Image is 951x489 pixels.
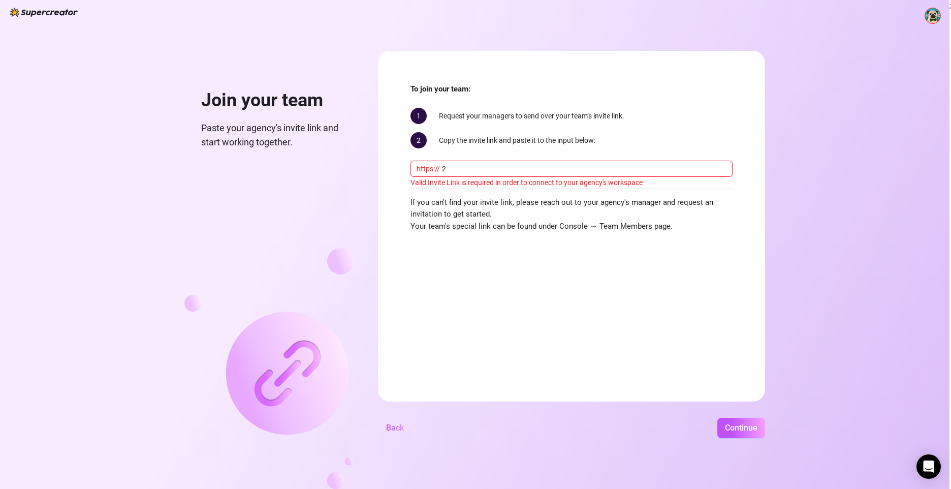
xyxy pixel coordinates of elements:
[925,8,940,23] img: ACg8ocLloceCbueusJxG5IF3tMATSjMz6EiBmAUxX1RNlOttdWqG518=s96-c
[725,423,757,433] span: Continue
[916,454,941,479] div: Open Intercom Messenger
[201,89,354,112] h1: Join your team
[10,8,78,17] img: logo
[717,418,765,438] button: Continue
[410,132,733,148] div: Copy the invite link and paste it to the input below:
[417,163,440,174] span: https://
[378,418,412,438] button: Back
[410,84,470,94] strong: To join your team:
[410,132,427,148] span: 2
[386,423,404,433] span: Back
[410,108,427,124] span: 1
[442,163,726,174] input: console.supercreator.app/invite?code=1234
[410,177,733,188] div: Valid Invite Link is required in order to connect to your agency's workspace
[410,197,733,233] span: If you can’t find your invite link, please reach out to your agency's manager and request an invi...
[410,108,733,124] div: Request your managers to send over your team’s invite link.
[201,121,354,150] span: Paste your agency's invite link and start working together.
